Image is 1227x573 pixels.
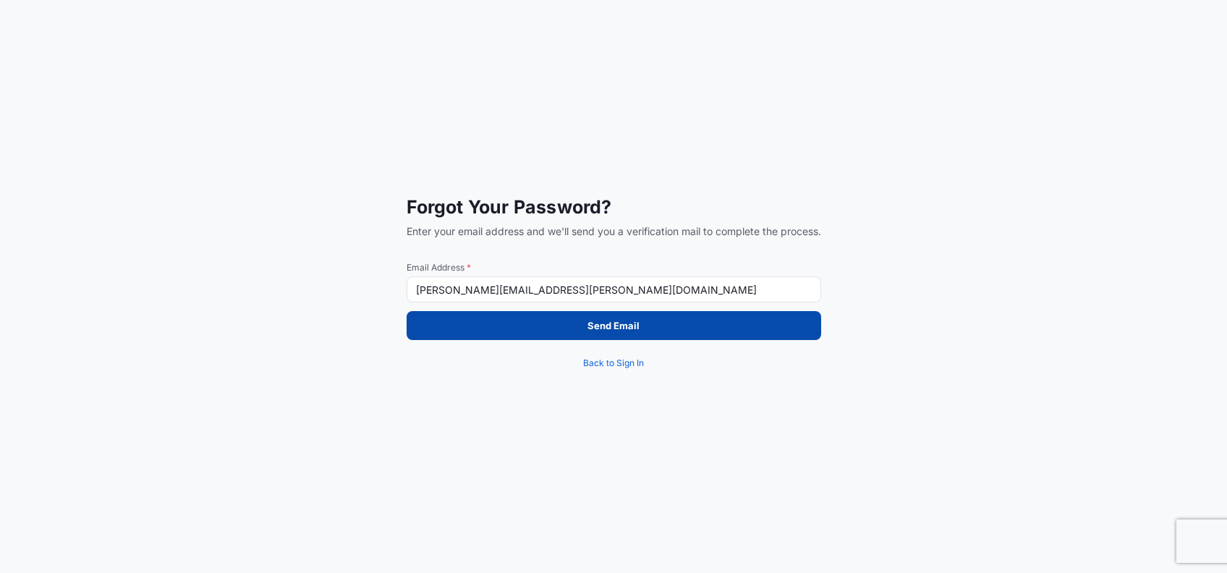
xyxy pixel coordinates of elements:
[407,224,821,239] span: Enter your email address and we'll send you a verification mail to complete the process.
[407,349,821,378] a: Back to Sign In
[407,262,821,273] span: Email Address
[583,356,644,370] span: Back to Sign In
[407,195,821,218] span: Forgot Your Password?
[587,318,640,333] p: Send Email
[407,311,821,340] button: Send Email
[407,276,821,302] input: example@gmail.com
